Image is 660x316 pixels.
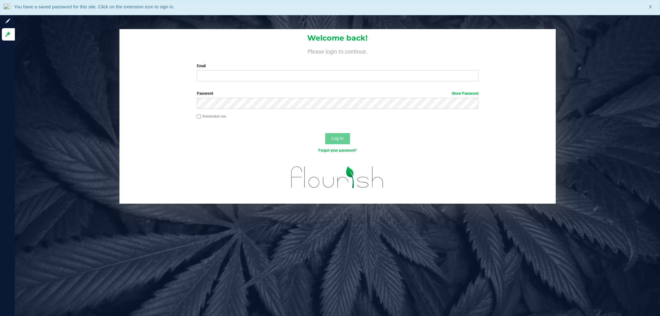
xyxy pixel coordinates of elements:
[197,63,478,69] label: Email
[283,160,392,195] img: flourish_logo.svg
[119,34,556,42] h1: Welcome back!
[197,91,213,96] span: Password
[5,31,11,37] inline-svg: Log in
[331,136,343,141] span: Log In
[325,133,350,144] button: Log In
[452,91,478,96] a: Show Password
[3,3,11,12] img: notLoggedInIcon.png
[5,18,11,24] inline-svg: Sign up
[14,4,175,9] span: You have a saved password for this site. Click on the extension icon to sign in.
[197,115,201,119] input: Remember me
[649,3,652,11] span: X
[318,148,357,153] a: Forgot your password?
[197,114,226,119] label: Remember me
[119,47,556,54] h4: Please login to continue.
